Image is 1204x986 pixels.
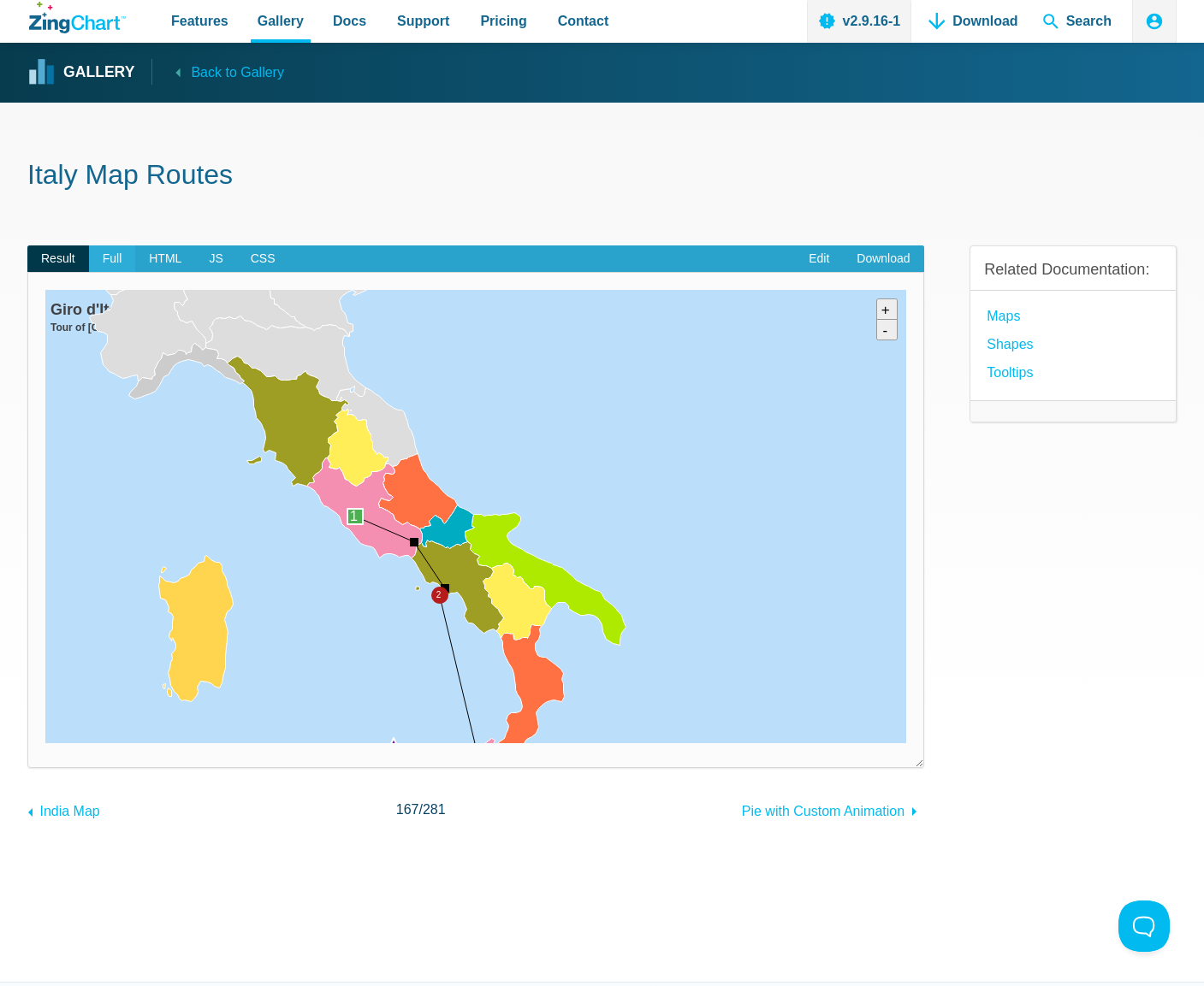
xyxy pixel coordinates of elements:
[795,245,843,273] a: Edit
[333,9,366,32] span: Docs
[27,157,1177,196] h1: Italy Map Routes
[151,59,283,84] a: Back to Gallery
[27,245,89,273] span: Result
[397,9,449,32] span: Support
[423,802,446,817] span: 281
[987,361,1033,384] a: Tooltips
[27,795,100,823] a: India Map
[29,2,126,33] a: ZingChart Logo. Click to return to the homepage
[480,9,526,32] span: Pricing
[742,804,904,818] span: Pie with Custom Animation
[39,804,99,818] span: India Map
[89,245,136,273] span: Full
[984,260,1162,280] h3: Related Documentation:
[191,61,283,84] span: Back to Gallery
[171,9,228,32] span: Features
[843,245,923,273] a: Download
[742,795,924,823] a: Pie with Custom Animation
[63,65,134,80] strong: Gallery
[1118,900,1170,952] iframe: Toggle Customer Support
[987,333,1033,356] a: Shapes
[396,802,419,817] span: 167
[237,245,289,273] span: CSS
[135,245,195,273] span: HTML
[258,9,304,32] span: Gallery
[558,9,609,32] span: Contact
[29,60,134,86] a: Gallery
[396,798,446,821] span: /
[987,304,1020,328] a: Maps
[195,245,236,273] span: JS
